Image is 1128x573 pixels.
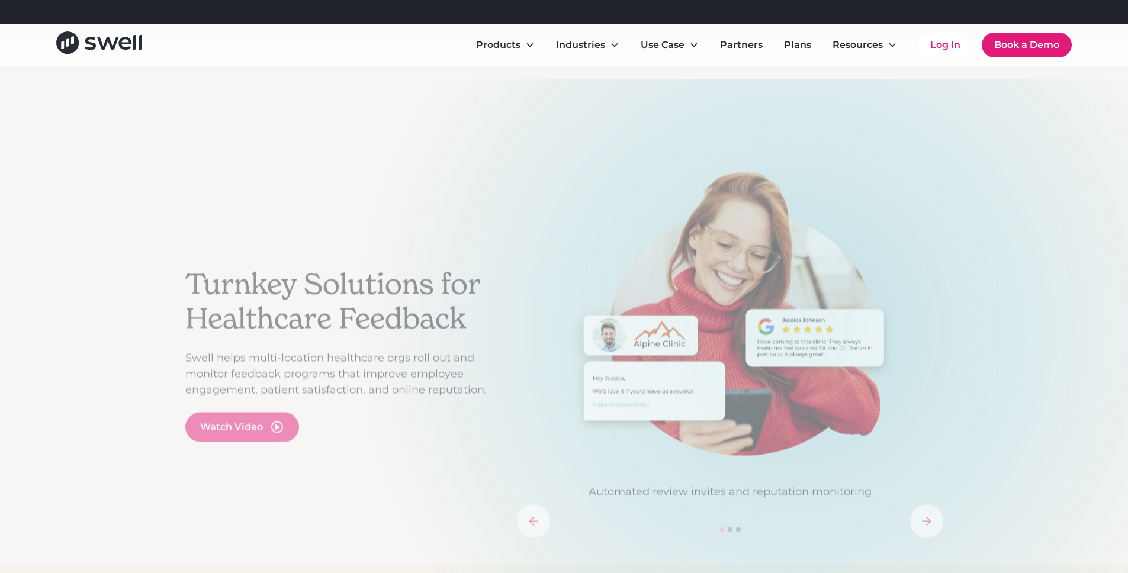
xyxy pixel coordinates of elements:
div: Watch Video [200,420,263,434]
a: open lightbox [185,412,299,442]
div: next slide [910,504,943,537]
div: 1 of 3 [517,171,943,500]
div: Resources [833,38,883,52]
div: Industries [547,33,629,57]
a: Book a Demo [982,33,1072,57]
a: Plans [775,33,821,57]
div: carousel [517,171,943,537]
a: home [56,31,142,58]
div: Products [467,33,544,57]
a: Log In [918,33,972,57]
div: Products [476,38,520,52]
a: Partners [711,33,772,57]
div: Industries [556,38,605,52]
p: Automated review invites and reputation monitoring [517,484,943,500]
p: Swell helps multi-location healthcare orgs roll out and monitor feedback programs that improve em... [185,350,505,398]
div: Show slide 1 of 3 [719,527,724,532]
div: Show slide 3 of 3 [736,527,741,532]
div: Show slide 2 of 3 [728,527,732,532]
div: Use Case [641,38,684,52]
div: previous slide [517,504,550,537]
div: Resources [823,33,907,57]
h2: Turnkey Solutions for Healthcare Feedback [185,268,505,336]
div: Use Case [631,33,708,57]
